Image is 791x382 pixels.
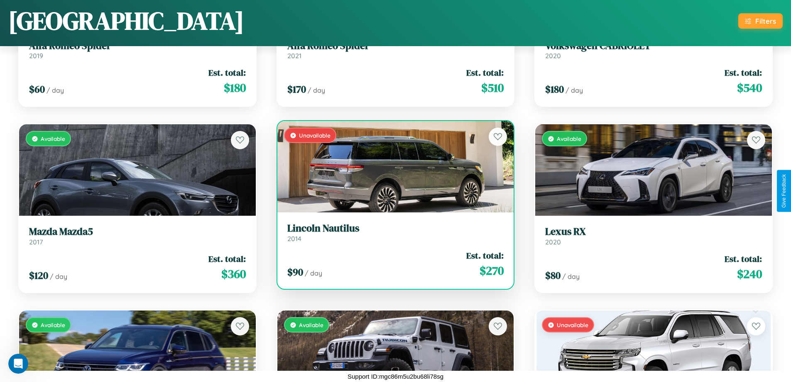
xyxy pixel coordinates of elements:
[47,86,64,94] span: / day
[308,86,325,94] span: / day
[480,262,504,279] span: $ 270
[8,4,244,38] h1: [GEOGRAPHIC_DATA]
[224,79,246,96] span: $ 180
[755,17,776,25] div: Filters
[725,67,762,79] span: Est. total:
[41,321,65,328] span: Available
[545,52,561,60] span: 2020
[29,226,246,238] h3: Mazda Mazda5
[29,52,43,60] span: 2019
[738,13,783,29] button: Filters
[50,272,67,281] span: / day
[29,82,45,96] span: $ 60
[287,40,504,60] a: Alfa Romeo Spider2021
[305,269,322,277] span: / day
[287,234,301,243] span: 2014
[287,82,306,96] span: $ 170
[287,265,303,279] span: $ 90
[29,226,246,246] a: Mazda Mazda52017
[29,40,246,60] a: Alfa Romeo Spider2019
[545,226,762,238] h3: Lexus RX
[29,238,43,246] span: 2017
[781,174,787,208] div: Give Feedback
[737,266,762,282] span: $ 240
[299,321,323,328] span: Available
[557,321,588,328] span: Unavailable
[545,82,564,96] span: $ 180
[287,222,504,243] a: Lincoln Nautilus2014
[737,79,762,96] span: $ 540
[481,79,504,96] span: $ 510
[466,249,504,261] span: Est. total:
[466,67,504,79] span: Est. total:
[287,222,504,234] h3: Lincoln Nautilus
[725,253,762,265] span: Est. total:
[545,238,561,246] span: 2020
[299,132,331,139] span: Unavailable
[221,266,246,282] span: $ 360
[287,52,301,60] span: 2021
[29,269,48,282] span: $ 120
[562,272,580,281] span: / day
[566,86,583,94] span: / day
[348,371,443,382] p: Support ID: mgc86m5u2bu68li78sg
[208,67,246,79] span: Est. total:
[545,226,762,246] a: Lexus RX2020
[545,40,762,60] a: Volkswagen CABRIOLET2020
[8,354,28,374] iframe: Intercom live chat
[41,135,65,142] span: Available
[208,253,246,265] span: Est. total:
[545,269,561,282] span: $ 80
[557,135,581,142] span: Available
